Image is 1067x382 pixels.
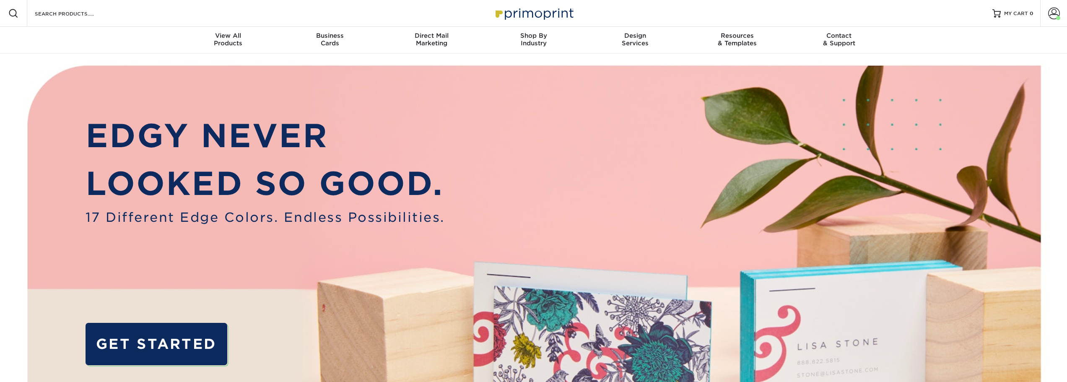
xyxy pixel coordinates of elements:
[584,32,686,39] span: Design
[788,27,890,54] a: Contact& Support
[86,208,445,227] span: 17 Different Edge Colors. Endless Possibilities.
[483,27,584,54] a: Shop ByIndustry
[686,32,788,39] span: Resources
[279,32,381,39] span: Business
[34,8,116,18] input: SEARCH PRODUCTS.....
[381,27,483,54] a: Direct MailMarketing
[686,27,788,54] a: Resources& Templates
[177,32,279,47] div: Products
[788,32,890,47] div: & Support
[381,32,483,47] div: Marketing
[381,32,483,39] span: Direct Mail
[584,27,686,54] a: DesignServices
[686,32,788,47] div: & Templates
[86,160,445,208] p: LOOKED SO GOOD.
[1004,10,1028,17] span: MY CART
[584,32,686,47] div: Services
[483,32,584,47] div: Industry
[492,4,576,22] img: Primoprint
[86,323,227,365] a: GET STARTED
[279,27,381,54] a: BusinessCards
[1030,10,1033,16] span: 0
[86,112,445,160] p: EDGY NEVER
[177,27,279,54] a: View AllProducts
[788,32,890,39] span: Contact
[483,32,584,39] span: Shop By
[177,32,279,39] span: View All
[279,32,381,47] div: Cards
